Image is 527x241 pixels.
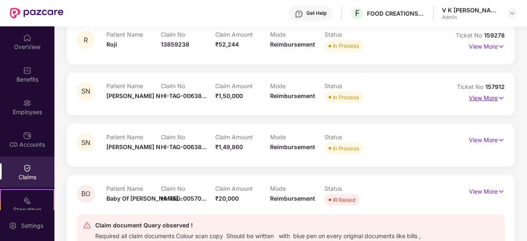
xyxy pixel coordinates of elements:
p: View More [469,133,505,145]
span: ₹20,000 [215,195,239,202]
span: BO [81,190,90,197]
p: Mode [270,31,325,38]
span: ₹52,244 [215,41,239,48]
img: svg+xml;base64,PHN2ZyBpZD0iSGVscC0zMngzMiIgeG1sbnM9Imh0dHA6Ly93d3cudzMub3JnLzIwMDAvc3ZnIiB3aWR0aD... [295,10,303,18]
span: SN [81,88,90,95]
p: Mode [270,133,325,140]
p: Status [325,31,379,38]
p: Claim Amount [215,185,270,192]
p: Claim Amount [215,31,270,38]
div: In Process [333,42,359,50]
span: [PERSON_NAME] N [106,143,160,150]
span: Baby Of [PERSON_NAME]... [106,195,183,202]
span: Reimbursement [270,41,315,48]
img: svg+xml;base64,PHN2ZyBpZD0iQ0RfQWNjb3VudHMiIGRhdGEtbmFtZT0iQ0QgQWNjb3VudHMiIHhtbG5zPSJodHRwOi8vd3... [23,131,31,140]
img: svg+xml;base64,PHN2ZyBpZD0iQ2xhaW0iIHhtbG5zPSJodHRwOi8vd3d3LnczLm9yZy8yMDAwL3N2ZyIgd2lkdGg9IjIwIi... [23,164,31,172]
div: FOOD CREATIONS PRIVATE LIMITED, [367,9,425,17]
span: Roji [106,41,117,48]
p: Patient Name [106,133,161,140]
span: SN [81,139,90,146]
img: svg+xml;base64,PHN2ZyB4bWxucz0iaHR0cDovL3d3dy53My5vcmcvMjAwMC9zdmciIHdpZHRoPSIyMSIgaGVpZ2h0PSIyMC... [23,197,31,205]
p: Claim Amount [215,82,270,89]
span: HI-TAG-00638... [161,92,207,99]
p: View More [469,40,505,51]
p: Status [325,185,379,192]
span: Reimbursement [270,143,315,150]
span: HI-TAG-00570... [161,195,206,202]
span: 157912 [485,83,505,90]
p: Patient Name [106,185,161,192]
span: ₹1,50,000 [215,92,243,99]
div: IR Raised [333,196,355,204]
span: Reimbursement [270,92,315,99]
p: Mode [270,185,325,192]
img: svg+xml;base64,PHN2ZyBpZD0iRHJvcGRvd24tMzJ4MzIiIHhtbG5zPSJodHRwOi8vd3d3LnczLm9yZy8yMDAwL3N2ZyIgd2... [509,10,515,16]
span: R [84,37,88,44]
img: svg+xml;base64,PHN2ZyBpZD0iRW1wbG95ZWVzIiB4bWxucz0iaHR0cDovL3d3dy53My5vcmcvMjAwMC9zdmciIHdpZHRoPS... [23,99,31,107]
img: svg+xml;base64,PHN2ZyB4bWxucz0iaHR0cDovL3d3dy53My5vcmcvMjAwMC9zdmciIHdpZHRoPSIyNCIgaGVpZ2h0PSIyNC... [83,221,91,229]
img: svg+xml;base64,PHN2ZyB4bWxucz0iaHR0cDovL3d3dy53My5vcmcvMjAwMC9zdmciIHdpZHRoPSIxNyIgaGVpZ2h0PSIxNy... [498,94,505,103]
span: Ticket No [457,83,485,90]
div: Stepathon [1,206,54,214]
p: Claim Amount [215,133,270,140]
div: Get Help [306,10,327,16]
p: View More [469,185,505,196]
p: Status [325,133,379,140]
p: Claim No [161,133,215,140]
img: New Pazcare Logo [10,8,64,19]
p: Claim No [161,185,215,192]
span: Ticket No [456,32,484,39]
span: HI-TAG-00638... [161,143,207,150]
span: 159278 [484,32,505,39]
div: In Process [333,144,359,152]
img: svg+xml;base64,PHN2ZyB4bWxucz0iaHR0cDovL3d3dy53My5vcmcvMjAwMC9zdmciIHdpZHRoPSIxNyIgaGVpZ2h0PSIxNy... [498,42,505,51]
p: Mode [270,82,325,89]
p: Status [325,82,379,89]
img: svg+xml;base64,PHN2ZyB4bWxucz0iaHR0cDovL3d3dy53My5vcmcvMjAwMC9zdmciIHdpZHRoPSIxNyIgaGVpZ2h0PSIxNy... [498,136,505,145]
p: Patient Name [106,31,161,38]
div: In Process [333,93,359,101]
div: Claim document Query observed ! [95,220,429,230]
p: Claim No [161,31,215,38]
div: Settings [19,222,46,230]
p: Claim No [161,82,215,89]
span: 13859238 [161,41,189,48]
span: F [355,8,360,18]
img: svg+xml;base64,PHN2ZyB4bWxucz0iaHR0cDovL3d3dy53My5vcmcvMjAwMC9zdmciIHdpZHRoPSIxNyIgaGVpZ2h0PSIxNy... [498,187,505,196]
p: View More [469,91,505,103]
span: Reimbursement [270,195,315,202]
img: svg+xml;base64,PHN2ZyBpZD0iU2V0dGluZy0yMHgyMCIgeG1sbnM9Imh0dHA6Ly93d3cudzMub3JnLzIwMDAvc3ZnIiB3aW... [9,222,17,230]
p: Patient Name [106,82,161,89]
span: ₹1,49,860 [215,143,243,150]
img: svg+xml;base64,PHN2ZyBpZD0iQmVuZWZpdHMiIHhtbG5zPSJodHRwOi8vd3d3LnczLm9yZy8yMDAwL3N2ZyIgd2lkdGg9Ij... [23,66,31,75]
span: [PERSON_NAME] N [106,92,160,99]
div: V K [PERSON_NAME] [442,6,500,14]
img: svg+xml;base64,PHN2ZyBpZD0iSG9tZSIgeG1sbnM9Imh0dHA6Ly93d3cudzMub3JnLzIwMDAvc3ZnIiB3aWR0aD0iMjAiIG... [23,34,31,42]
div: Admin [442,14,500,21]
